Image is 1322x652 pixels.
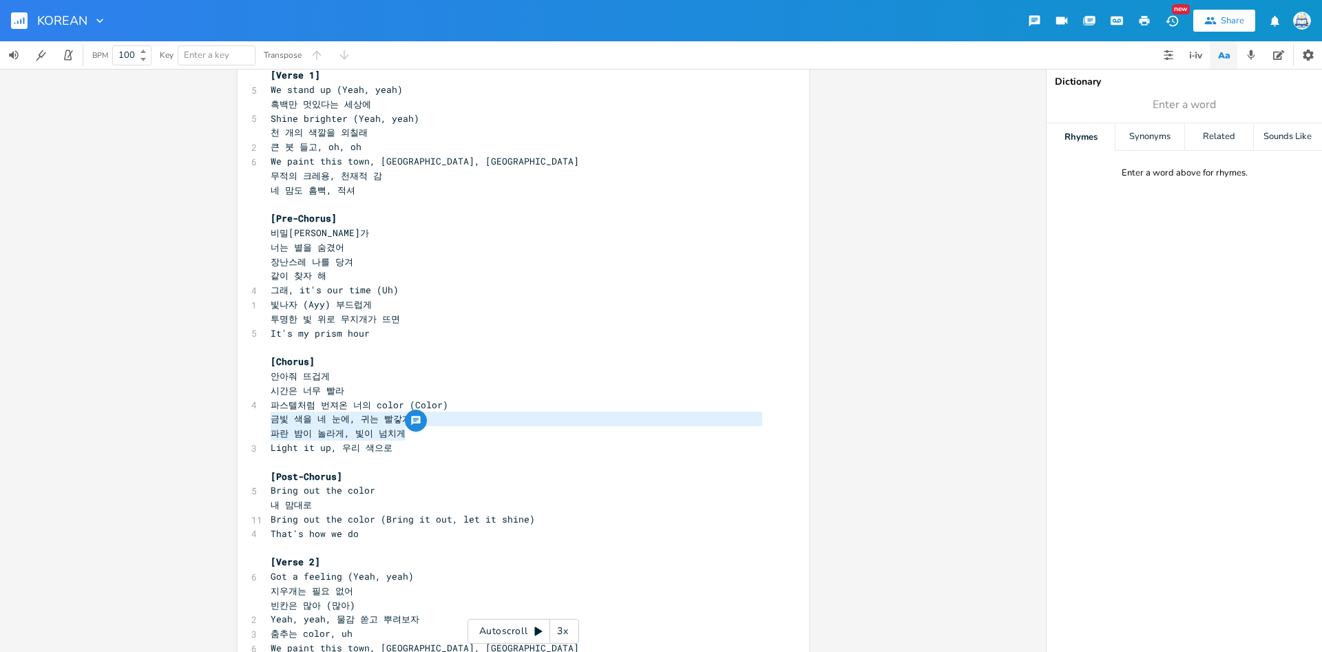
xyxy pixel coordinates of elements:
span: 큰 붓 들고, oh, oh [271,140,361,153]
div: Key [160,51,174,59]
span: That's how we do [271,527,359,540]
span: 빛나자 (Ayy) 부드럽게 [271,298,372,311]
span: 춤추는 color, uh [271,627,353,640]
button: Share [1193,10,1255,32]
span: Bring out the color [271,484,375,496]
span: [Pre-Chorus] [271,212,337,224]
span: 파란 밤이 놀라게, 빛이 넘치게 [271,427,406,439]
span: 파스텔처럼 번져온 너의 color (Color) [271,399,448,411]
span: Bring out the color (Bring it out, let it shine) [271,513,535,525]
div: Sounds Like [1254,123,1322,151]
span: Got a feeling (Yeah, yeah) [271,570,414,582]
div: Dictionary [1055,77,1314,87]
span: Enter a key [184,49,229,61]
span: 흑백만 멋있다는 세상에 [271,98,371,110]
span: It's my prism hour [271,327,370,339]
span: 천 개의 색깔을 외칠래 [271,126,368,138]
span: 안아줘 뜨겁게 [271,370,330,382]
div: Transpose [264,51,302,59]
span: Light it up, 우리 색으로 [271,441,392,454]
img: Sign In [1293,12,1311,30]
div: New [1172,4,1190,14]
span: We stand up (Yeah, yeah) [271,83,403,96]
div: Rhymes [1047,123,1115,151]
span: Yeah, yeah, 물감 쏟고 뿌려보자 [271,613,419,625]
span: 내 맘대로 [271,498,312,511]
span: We paint this town, [GEOGRAPHIC_DATA], [GEOGRAPHIC_DATA] [271,155,579,167]
span: Shine brighter (Yeah, yeah) [271,112,419,125]
span: [Verse 2] [271,556,320,568]
span: 지우개는 필요 없어 [271,585,353,597]
span: 빈칸은 많아 (많아) [271,599,355,611]
button: New [1158,8,1186,33]
span: KOREAN [37,14,87,27]
span: 투명한 빛 위로 무지개가 뜨면 [271,313,400,325]
div: Enter a word above for rhymes. [1122,167,1248,179]
span: [Chorus] [271,355,315,368]
span: 시간은 너무 빨라 [271,384,344,397]
span: 그래, it's our time (Uh) [271,284,399,296]
span: Enter a word [1153,97,1216,113]
div: Autoscroll [468,619,579,644]
span: 장난스레 나를 당겨 [271,255,353,268]
div: 3x [550,619,575,644]
span: 네 맘도 흠뻑, 적셔 [271,184,355,196]
span: [Post-Chorus] [271,470,342,483]
div: Share [1221,14,1244,27]
span: 금빛 색을 네 눈에, 귀는 빨갛게 [271,412,411,425]
span: 같이 찾자 해 [271,269,326,282]
div: BPM [92,52,108,59]
span: 너는 별을 숨겼어 [271,241,344,253]
span: [Verse 1] [271,69,320,81]
span: 비밀[PERSON_NAME]가 [271,227,369,239]
div: Related [1185,123,1253,151]
div: Synonyms [1115,123,1184,151]
span: 무적의 크레용, 천재적 감 [271,169,382,182]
